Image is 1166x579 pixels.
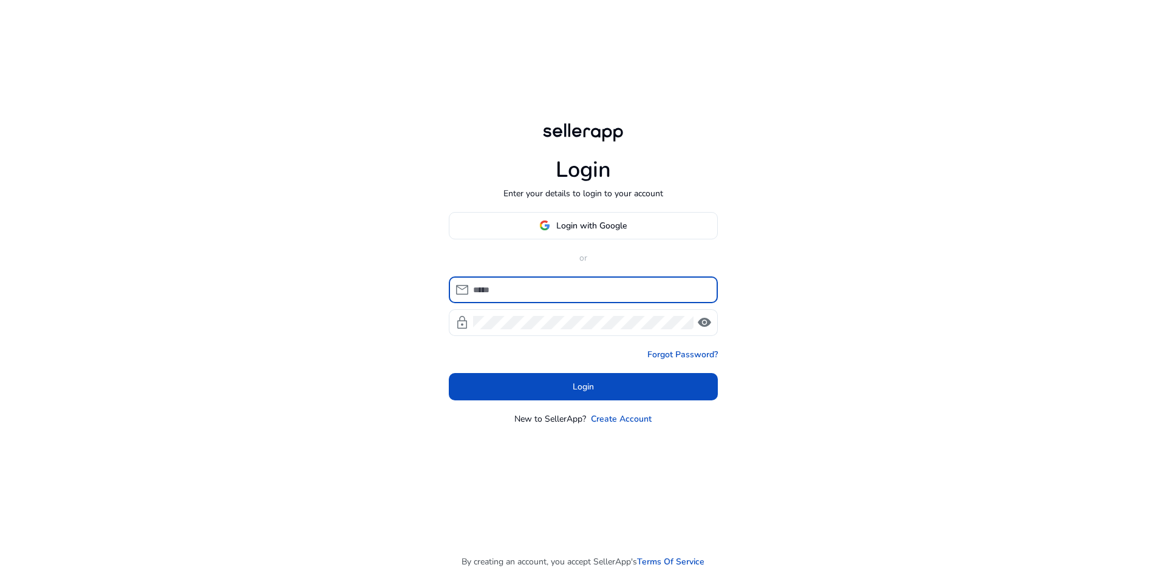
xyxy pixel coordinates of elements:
a: Terms Of Service [637,555,704,568]
p: Enter your details to login to your account [503,187,663,200]
span: visibility [697,315,712,330]
button: Login [449,373,718,400]
span: Login with Google [556,219,627,232]
p: or [449,252,718,264]
a: Forgot Password? [647,348,718,361]
a: Create Account [591,413,652,425]
span: lock [455,315,469,330]
img: google-logo.svg [539,220,550,231]
button: Login with Google [449,212,718,239]
span: Login [573,380,594,393]
p: New to SellerApp? [514,413,586,425]
h1: Login [556,157,611,183]
span: mail [455,283,469,297]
